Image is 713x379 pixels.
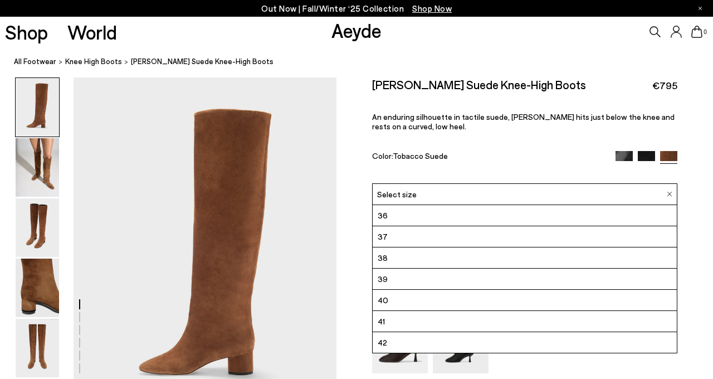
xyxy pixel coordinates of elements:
p: Out Now | Fall/Winter ‘25 Collection [261,2,452,16]
span: Navigate to /collections/new-in [412,3,452,13]
img: Willa Suede Knee-High Boots - Image 3 [16,198,59,257]
a: Shop [5,22,48,42]
span: 42 [378,336,387,349]
a: World [67,22,117,42]
div: Color: [372,151,606,164]
img: Willa Suede Knee-High Boots - Image 2 [16,138,59,197]
a: Aeyde [331,18,382,42]
span: 40 [378,293,388,307]
span: 38 [378,251,388,265]
span: An enduring silhouette in tactile suede, [PERSON_NAME] hits just below the knee and rests on a cu... [372,112,675,131]
span: 36 [378,208,388,222]
span: Tobacco Suede [393,151,448,161]
img: Willa Suede Knee-High Boots - Image 4 [16,259,59,317]
span: €795 [652,79,677,93]
a: knee high boots [65,56,122,67]
img: Willa Suede Knee-High Boots - Image 5 [16,319,59,377]
span: 41 [378,314,385,328]
span: 37 [378,230,388,244]
span: 39 [378,272,388,286]
a: All Footwear [14,56,56,67]
span: 0 [702,29,708,35]
span: knee high boots [65,57,122,66]
h2: [PERSON_NAME] Suede Knee-High Boots [372,77,586,91]
span: Select size [377,188,417,200]
nav: breadcrumb [14,47,713,77]
span: [PERSON_NAME] Suede Knee-High Boots [131,56,274,67]
a: 0 [691,26,702,38]
img: Willa Suede Knee-High Boots - Image 1 [16,78,59,137]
